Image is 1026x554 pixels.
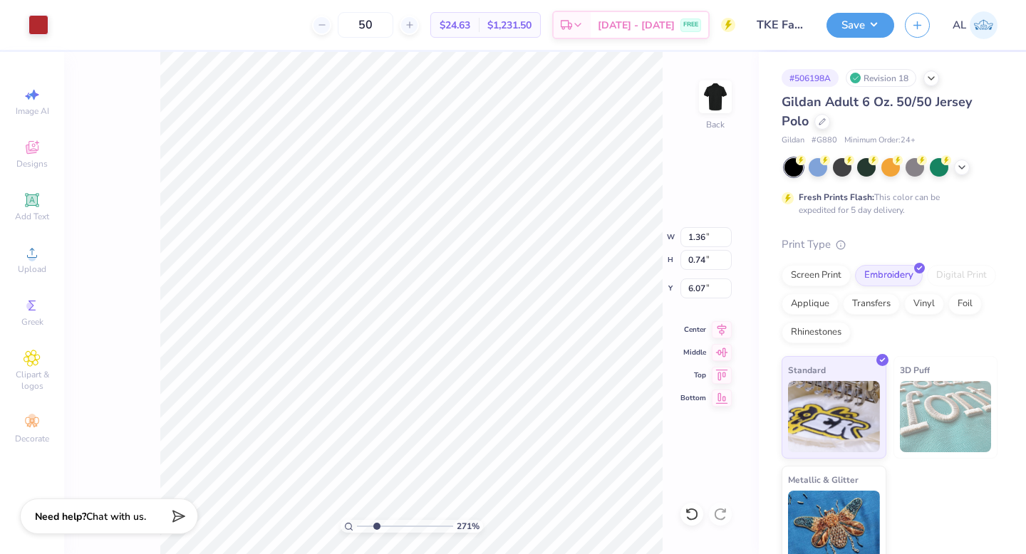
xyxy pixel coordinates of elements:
span: Middle [680,347,706,357]
button: Save [826,13,894,38]
img: Back [701,83,730,111]
div: Back [706,118,725,131]
span: Metallic & Glitter [788,472,859,487]
span: [DATE] - [DATE] [598,18,675,33]
div: Digital Print [927,265,996,286]
span: Bottom [680,393,706,403]
span: Clipart & logos [7,369,57,392]
div: Screen Print [782,265,851,286]
div: Foil [948,293,982,315]
span: Center [680,325,706,335]
span: Chat with us. [86,510,146,523]
strong: Fresh Prints Flash: [799,192,874,203]
span: 3D Puff [900,362,930,377]
div: Transfers [843,293,900,315]
a: AL [953,11,997,39]
span: Add Text [15,211,49,222]
div: Embroidery [855,265,923,286]
span: Gildan [782,135,804,147]
span: $24.63 [440,18,470,33]
span: AL [953,17,966,33]
span: Designs [16,158,48,169]
span: $1,231.50 [487,18,532,33]
span: Top [680,370,706,380]
span: Standard [788,362,826,377]
div: Rhinestones [782,322,851,343]
span: Decorate [15,433,49,444]
img: 3D Puff [900,381,992,452]
span: Upload [18,263,46,275]
img: Standard [788,381,880,452]
img: Ashley Lara [970,11,997,39]
span: Image AI [16,105,49,117]
input: – – [338,12,393,38]
div: This color can be expedited for 5 day delivery. [799,191,974,216]
span: Minimum Order: 24 + [844,135,916,147]
div: Revision 18 [846,69,916,87]
span: 271 % [457,520,480,533]
div: Applique [782,293,839,315]
span: # G880 [812,135,837,147]
div: Print Type [782,236,997,253]
input: Untitled Design [746,11,816,39]
span: Gildan Adult 6 Oz. 50/50 Jersey Polo [782,93,972,130]
span: Greek [21,316,43,328]
div: # 506198A [782,69,839,87]
div: Vinyl [904,293,944,315]
span: FREE [683,20,698,30]
strong: Need help? [35,510,86,523]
